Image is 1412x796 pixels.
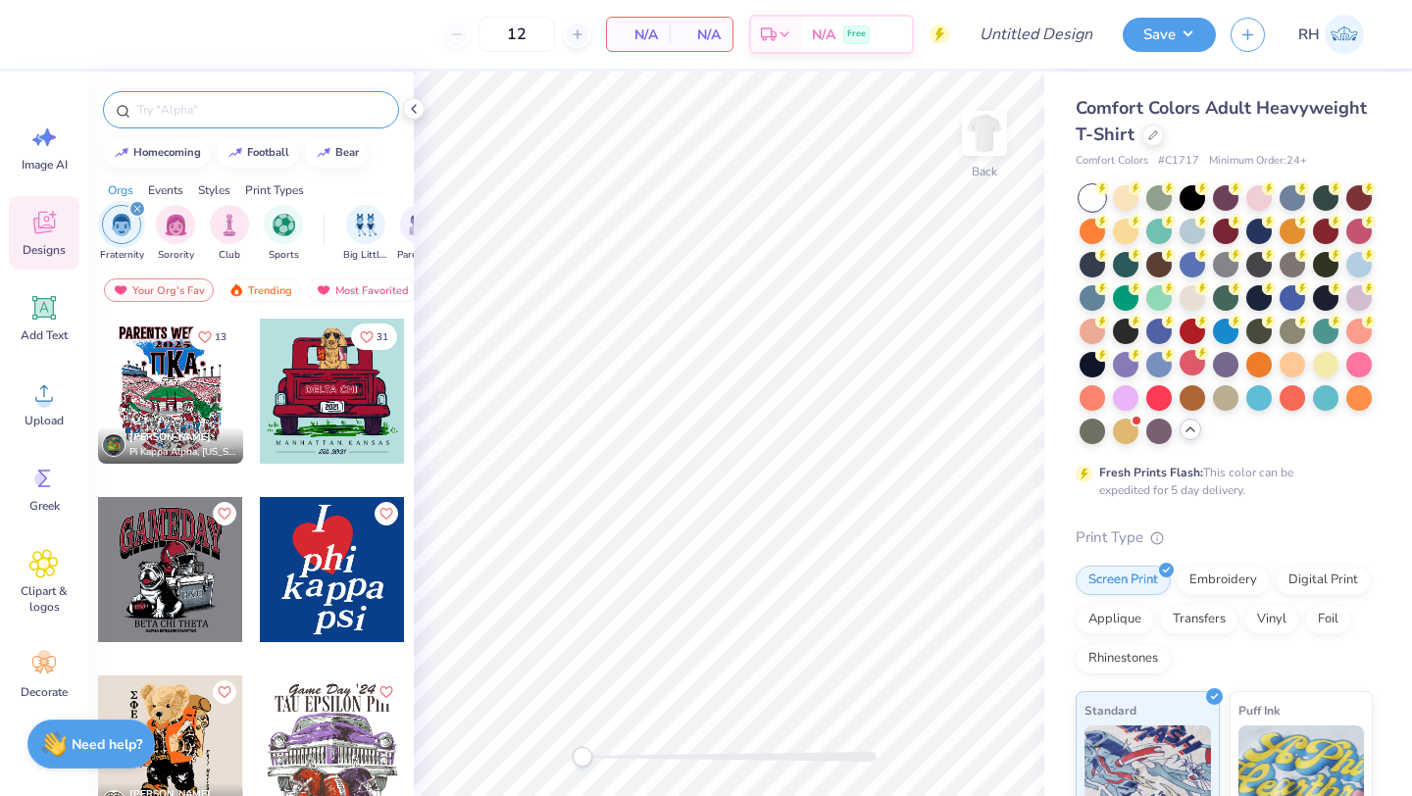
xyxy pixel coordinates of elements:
[335,147,359,158] div: bear
[210,205,249,263] div: filter for Club
[619,25,658,45] span: N/A
[1076,153,1148,170] span: Comfort Colors
[72,735,142,754] strong: Need help?
[307,278,418,302] div: Most Favorited
[1209,153,1307,170] span: Minimum Order: 24 +
[21,684,68,700] span: Decorate
[22,157,68,173] span: Image AI
[133,147,201,158] div: homecoming
[1076,96,1367,146] span: Comfort Colors Adult Heavyweight T-Shirt
[100,248,144,263] span: Fraternity
[135,100,386,120] input: Try "Alpha"
[1289,15,1373,54] a: RH
[972,163,997,180] div: Back
[1305,605,1351,634] div: Foil
[104,278,214,302] div: Your Org's Fav
[1076,644,1171,673] div: Rhinestones
[1076,526,1373,549] div: Print Type
[220,278,301,302] div: Trending
[316,283,331,297] img: most_fav.gif
[1276,566,1371,595] div: Digital Print
[219,214,240,236] img: Club Image
[573,747,592,767] div: Accessibility label
[215,332,227,342] span: 13
[245,181,304,199] div: Print Types
[375,680,398,704] button: Like
[113,283,128,297] img: most_fav.gif
[103,138,210,168] button: homecoming
[23,242,66,258] span: Designs
[29,498,60,514] span: Greek
[316,147,331,159] img: trend_line.gif
[158,248,194,263] span: Sorority
[1076,605,1154,634] div: Applique
[210,205,249,263] button: filter button
[273,214,295,236] img: Sports Image
[165,214,187,236] img: Sorority Image
[1244,605,1299,634] div: Vinyl
[1160,605,1238,634] div: Transfers
[114,147,129,159] img: trend_line.gif
[228,283,244,297] img: trending.gif
[409,214,431,236] img: Parent's Weekend Image
[343,205,388,263] button: filter button
[351,323,397,350] button: Like
[343,205,388,263] div: filter for Big Little Reveal
[812,25,835,45] span: N/A
[305,138,368,168] button: bear
[1123,18,1216,52] button: Save
[213,502,236,525] button: Like
[21,327,68,343] span: Add Text
[397,205,442,263] button: filter button
[111,214,132,236] img: Fraternity Image
[1158,153,1199,170] span: # C1717
[156,205,195,263] button: filter button
[264,205,303,263] button: filter button
[227,147,243,159] img: trend_line.gif
[108,181,133,199] div: Orgs
[1099,464,1340,499] div: This color can be expedited for 5 day delivery.
[213,680,236,704] button: Like
[1084,700,1136,721] span: Standard
[343,248,388,263] span: Big Little Reveal
[397,205,442,263] div: filter for Parent's Weekend
[1238,700,1280,721] span: Puff Ink
[397,248,442,263] span: Parent's Weekend
[269,248,299,263] span: Sports
[479,17,555,52] input: – –
[681,25,721,45] span: N/A
[964,15,1108,54] input: Untitled Design
[377,332,388,342] span: 31
[965,114,1004,153] img: Back
[198,181,230,199] div: Styles
[1298,24,1320,46] span: RH
[1177,566,1270,595] div: Embroidery
[129,445,235,460] span: Pi Kappa Alpha, [US_STATE][GEOGRAPHIC_DATA]
[25,413,64,428] span: Upload
[247,147,289,158] div: football
[217,138,298,168] button: football
[100,205,144,263] button: filter button
[189,323,235,350] button: Like
[355,214,377,236] img: Big Little Reveal Image
[264,205,303,263] div: filter for Sports
[1099,465,1203,480] strong: Fresh Prints Flash:
[156,205,195,263] div: filter for Sorority
[1076,566,1171,595] div: Screen Print
[219,248,240,263] span: Club
[12,583,76,615] span: Clipart & logos
[129,430,211,444] span: [PERSON_NAME]
[847,27,866,41] span: Free
[1325,15,1364,54] img: Rita Habib
[375,502,398,525] button: Like
[148,181,183,199] div: Events
[100,205,144,263] div: filter for Fraternity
